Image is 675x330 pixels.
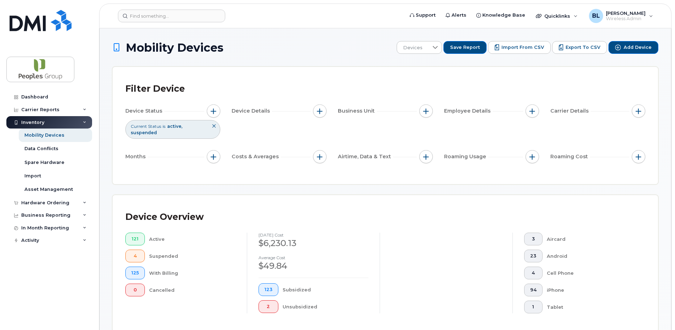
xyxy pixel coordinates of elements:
[131,270,139,276] span: 125
[125,80,185,98] div: Filter Device
[131,123,161,129] span: Current Status
[443,41,487,54] button: Save Report
[547,267,634,279] div: Cell Phone
[149,250,236,262] div: Suspended
[259,237,368,249] div: $6,230.13
[125,107,164,115] span: Device Status
[524,233,543,245] button: 3
[259,233,368,237] h4: [DATE] cost
[149,284,236,296] div: Cancelled
[524,267,543,279] button: 4
[444,107,493,115] span: Employee Details
[232,153,281,160] span: Costs & Averages
[530,236,537,242] span: 3
[163,123,165,129] span: is
[444,153,488,160] span: Roaming Usage
[550,107,591,115] span: Carrier Details
[547,250,634,262] div: Android
[131,253,139,259] span: 4
[530,253,537,259] span: 23
[501,44,544,51] span: Import from CSV
[131,130,157,135] span: suspended
[259,260,368,272] div: $49.84
[265,304,272,309] span: 2
[283,300,369,313] div: Unsubsidized
[450,44,480,51] span: Save Report
[530,287,537,293] span: 94
[125,233,145,245] button: 121
[524,301,543,313] button: 1
[488,41,551,54] button: Import from CSV
[259,283,278,296] button: 123
[338,107,377,115] span: Business Unit
[524,284,543,296] button: 94
[125,284,145,296] button: 0
[283,283,369,296] div: Subsidized
[259,255,368,260] h4: Average cost
[624,44,652,51] span: Add Device
[265,287,272,292] span: 123
[547,233,634,245] div: Aircard
[550,153,590,160] span: Roaming Cost
[530,304,537,310] span: 1
[566,44,600,51] span: Export to CSV
[530,270,537,276] span: 4
[397,41,429,54] span: Devices
[125,267,145,279] button: 125
[131,287,139,293] span: 0
[149,233,236,245] div: Active
[338,153,393,160] span: Airtime, Data & Text
[167,124,182,129] span: active
[125,153,148,160] span: Months
[126,41,223,54] span: Mobility Devices
[131,236,139,242] span: 121
[547,301,634,313] div: Tablet
[552,41,607,54] button: Export to CSV
[125,250,145,262] button: 4
[232,107,272,115] span: Device Details
[259,300,278,313] button: 2
[547,284,634,296] div: iPhone
[149,267,236,279] div: With Billing
[524,250,543,262] button: 23
[125,208,204,226] div: Device Overview
[608,41,658,54] button: Add Device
